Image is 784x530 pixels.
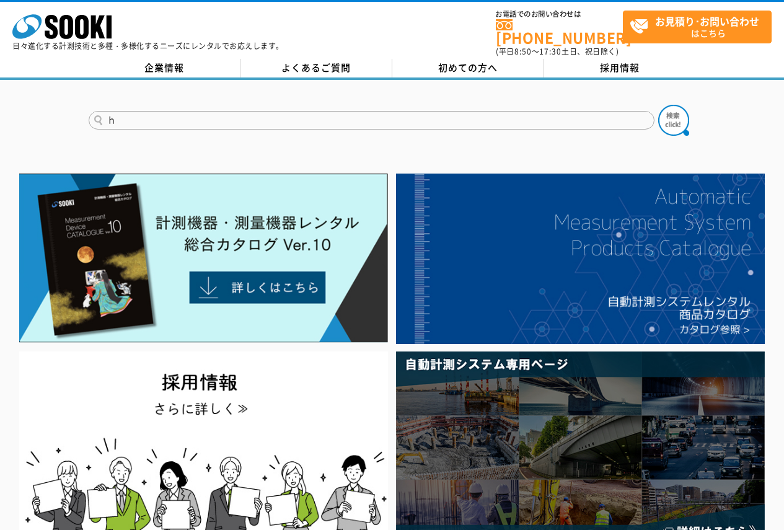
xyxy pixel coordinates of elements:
[655,14,759,29] strong: お見積り･お問い合わせ
[19,174,388,343] img: Catalog Ver10
[496,46,619,57] span: (平日 ～ 土日、祝日除く)
[658,105,689,136] img: btn_search.png
[396,174,765,344] img: 自動計測システムカタログ
[240,59,392,77] a: よくあるご質問
[514,46,532,57] span: 8:50
[392,59,544,77] a: 初めての方へ
[539,46,562,57] span: 17:30
[630,11,771,42] span: はこちら
[496,19,623,45] a: [PHONE_NUMBER]
[623,11,772,43] a: お見積り･お問い合わせはこちら
[438,61,498,74] span: 初めての方へ
[544,59,696,77] a: 採用情報
[89,59,240,77] a: 企業情報
[12,42,284,50] p: 日々進化する計測技術と多種・多様化するニーズにレンタルでお応えします。
[89,111,654,130] input: 商品名、型式、NETIS番号を入力してください
[496,11,623,18] span: お電話でのお問い合わせは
